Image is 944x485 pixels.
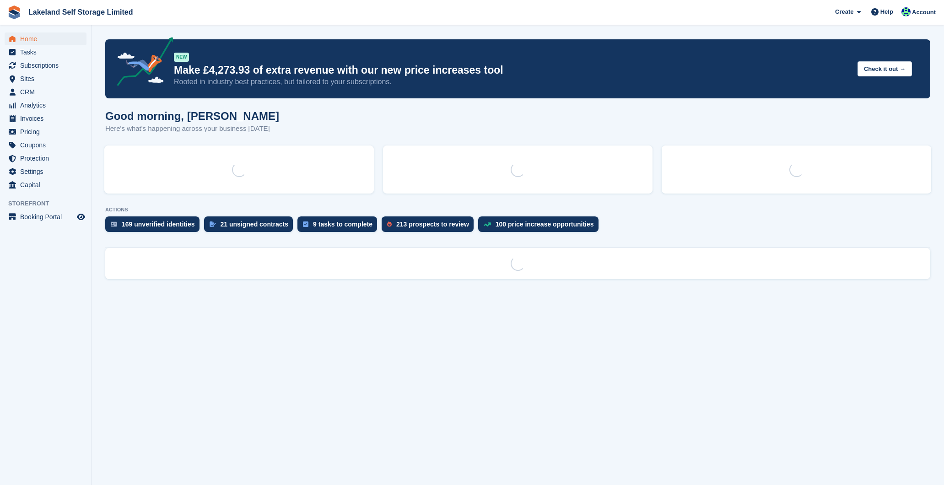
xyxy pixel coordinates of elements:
a: menu [5,112,86,125]
a: 9 tasks to complete [297,216,382,237]
span: Home [20,32,75,45]
span: Create [835,7,853,16]
p: Here's what's happening across your business [DATE] [105,124,279,134]
a: menu [5,99,86,112]
a: menu [5,125,86,138]
div: 21 unsigned contracts [221,221,289,228]
div: NEW [174,53,189,62]
img: stora-icon-8386f47178a22dfd0bd8f6a31ec36ba5ce8667c1dd55bd0f319d3a0aa187defe.svg [7,5,21,19]
span: Capital [20,178,75,191]
a: menu [5,152,86,165]
span: Analytics [20,99,75,112]
p: Rooted in industry best practices, but tailored to your subscriptions. [174,77,850,87]
a: menu [5,210,86,223]
img: Steve Aynsley [901,7,911,16]
img: prospect-51fa495bee0391a8d652442698ab0144808aea92771e9ea1ae160a38d050c398.svg [387,221,392,227]
div: 169 unverified identities [122,221,195,228]
span: CRM [20,86,75,98]
div: 9 tasks to complete [313,221,372,228]
span: Storefront [8,199,91,208]
img: price_increase_opportunities-93ffe204e8149a01c8c9dc8f82e8f89637d9d84a8eef4429ea346261dce0b2c0.svg [484,222,491,226]
span: Pricing [20,125,75,138]
img: task-75834270c22a3079a89374b754ae025e5fb1db73e45f91037f5363f120a921f8.svg [303,221,308,227]
img: price-adjustments-announcement-icon-8257ccfd72463d97f412b2fc003d46551f7dbcb40ab6d574587a9cd5c0d94... [109,37,173,89]
a: menu [5,72,86,85]
div: 100 price increase opportunities [496,221,594,228]
span: Invoices [20,112,75,125]
img: verify_identity-adf6edd0f0f0b5bbfe63781bf79b02c33cf7c696d77639b501bdc392416b5a36.svg [111,221,117,227]
a: 169 unverified identities [105,216,204,237]
a: menu [5,32,86,45]
span: Account [912,8,936,17]
a: menu [5,86,86,98]
a: Lakeland Self Storage Limited [25,5,137,20]
img: contract_signature_icon-13c848040528278c33f63329250d36e43548de30e8caae1d1a13099fd9432cc5.svg [210,221,216,227]
a: 21 unsigned contracts [204,216,298,237]
a: menu [5,139,86,151]
a: Preview store [76,211,86,222]
a: menu [5,59,86,72]
span: Help [880,7,893,16]
button: Check it out → [858,61,912,76]
span: Booking Portal [20,210,75,223]
a: 100 price increase opportunities [478,216,603,237]
span: Sites [20,72,75,85]
h1: Good morning, [PERSON_NAME] [105,110,279,122]
div: 213 prospects to review [396,221,469,228]
a: menu [5,178,86,191]
span: Tasks [20,46,75,59]
span: Protection [20,152,75,165]
p: ACTIONS [105,207,930,213]
span: Settings [20,165,75,178]
a: menu [5,46,86,59]
span: Coupons [20,139,75,151]
a: menu [5,165,86,178]
p: Make £4,273.93 of extra revenue with our new price increases tool [174,64,850,77]
a: 213 prospects to review [382,216,478,237]
span: Subscriptions [20,59,75,72]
